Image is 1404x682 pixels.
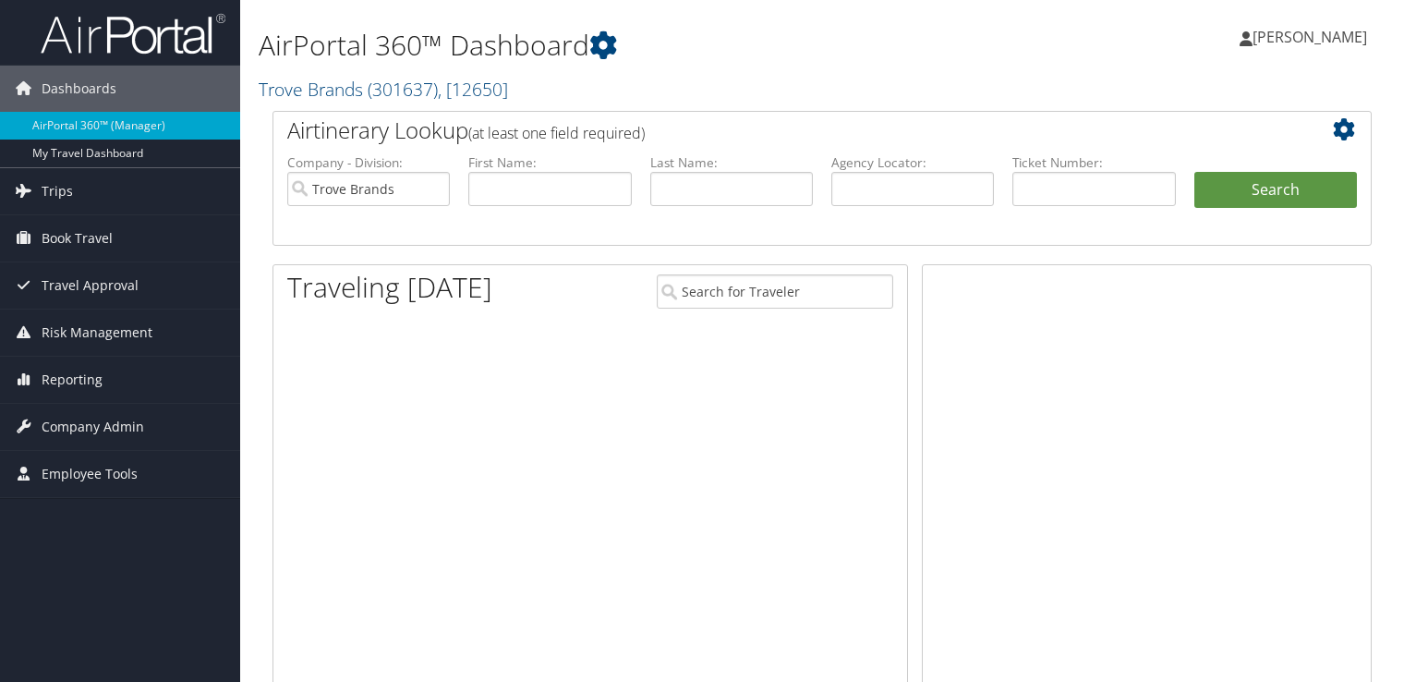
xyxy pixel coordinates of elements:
[1012,153,1175,172] label: Ticket Number:
[42,310,152,356] span: Risk Management
[42,168,73,214] span: Trips
[259,77,508,102] a: Trove Brands
[42,215,113,262] span: Book Travel
[287,268,492,307] h1: Traveling [DATE]
[42,66,116,112] span: Dashboards
[287,115,1265,146] h2: Airtinerary Lookup
[368,77,438,102] span: ( 301637 )
[1253,27,1367,47] span: [PERSON_NAME]
[42,404,144,450] span: Company Admin
[468,153,631,172] label: First Name:
[42,357,103,403] span: Reporting
[41,12,225,55] img: airportal-logo.png
[1194,172,1357,209] button: Search
[657,274,893,309] input: Search for Traveler
[287,153,450,172] label: Company - Division:
[468,123,645,143] span: (at least one field required)
[42,451,138,497] span: Employee Tools
[438,77,508,102] span: , [ 12650 ]
[650,153,813,172] label: Last Name:
[831,153,994,172] label: Agency Locator:
[259,26,1010,65] h1: AirPortal 360™ Dashboard
[1240,9,1386,65] a: [PERSON_NAME]
[42,262,139,309] span: Travel Approval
